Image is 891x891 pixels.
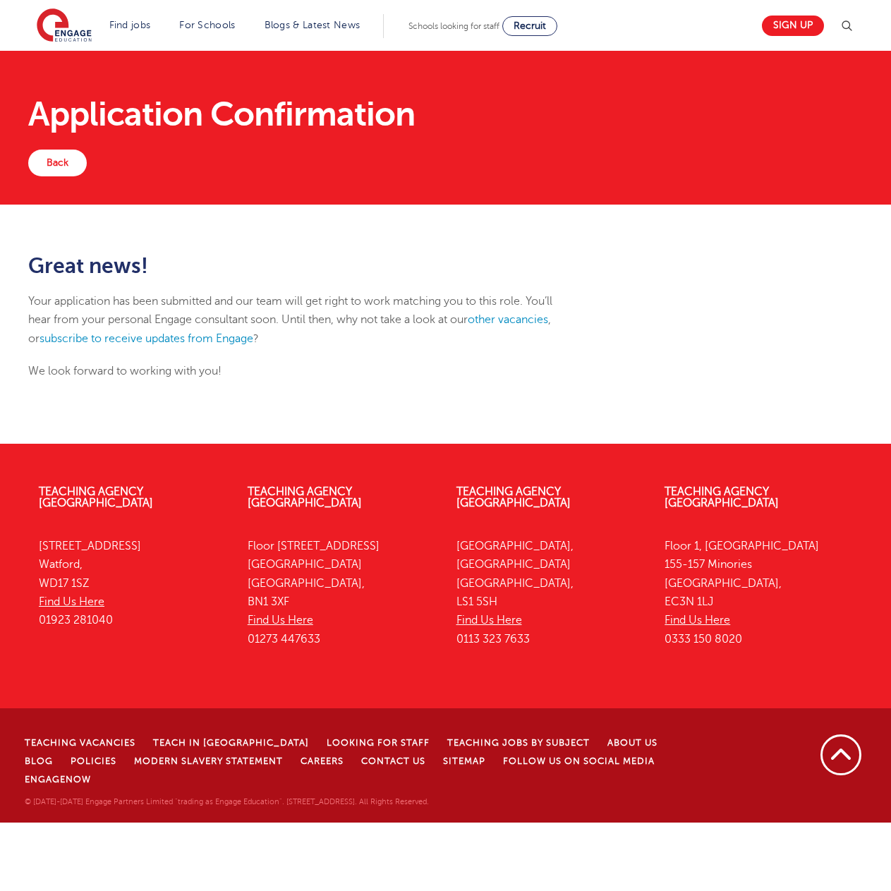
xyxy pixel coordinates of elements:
p: [GEOGRAPHIC_DATA], [GEOGRAPHIC_DATA] [GEOGRAPHIC_DATA], LS1 5SH 0113 323 7633 [456,537,644,648]
a: Teaching Agency [GEOGRAPHIC_DATA] [456,485,571,509]
a: Modern Slavery Statement [134,756,283,766]
a: subscribe to receive updates from Engage [40,332,253,345]
a: Sitemap [443,756,485,766]
a: EngageNow [25,775,91,784]
a: Find jobs [109,20,151,30]
h1: Application Confirmation [28,97,863,131]
a: Find Us Here [39,595,104,608]
a: Back [28,150,87,176]
span: Recruit [514,20,546,31]
a: Teaching Agency [GEOGRAPHIC_DATA] [665,485,779,509]
a: Policies [71,756,116,766]
a: Contact Us [361,756,425,766]
span: Schools looking for staff [408,21,499,31]
a: Blog [25,756,53,766]
p: [STREET_ADDRESS] Watford, WD17 1SZ 01923 281040 [39,537,226,629]
a: Find Us Here [665,614,730,626]
a: For Schools [179,20,235,30]
a: Sign up [762,16,824,36]
p: We look forward to working with you! [28,362,578,380]
a: Find Us Here [248,614,313,626]
p: © [DATE]-[DATE] Engage Partners Limited "trading as Engage Education". [STREET_ADDRESS]. All Righ... [25,796,720,808]
a: About Us [607,738,657,748]
p: Your application has been submitted and our team will get right to work matching you to this role... [28,292,578,348]
a: Follow us on Social Media [503,756,655,766]
a: Teaching jobs by subject [447,738,590,748]
a: Blogs & Latest News [265,20,360,30]
a: Teaching Agency [GEOGRAPHIC_DATA] [39,485,153,509]
a: Teach in [GEOGRAPHIC_DATA] [153,738,309,748]
h2: Great news! [28,254,578,278]
img: Engage Education [37,8,92,44]
p: Floor [STREET_ADDRESS] [GEOGRAPHIC_DATA] [GEOGRAPHIC_DATA], BN1 3XF 01273 447633 [248,537,435,648]
a: Teaching Vacancies [25,738,135,748]
a: Find Us Here [456,614,522,626]
a: Teaching Agency [GEOGRAPHIC_DATA] [248,485,362,509]
a: other vacancies [468,313,548,326]
p: Floor 1, [GEOGRAPHIC_DATA] 155-157 Minories [GEOGRAPHIC_DATA], EC3N 1LJ 0333 150 8020 [665,537,852,648]
a: Recruit [502,16,557,36]
a: Looking for staff [327,738,430,748]
a: Careers [301,756,344,766]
